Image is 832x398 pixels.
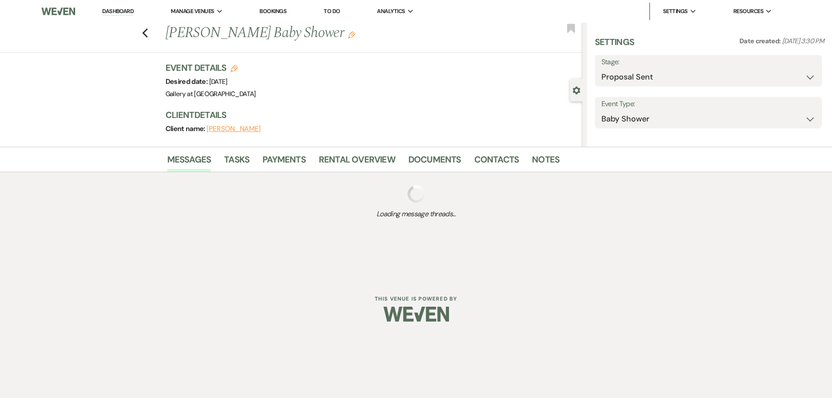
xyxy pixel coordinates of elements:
label: Event Type: [601,98,815,111]
span: Loading message threads... [167,209,665,219]
span: Gallery at [GEOGRAPHIC_DATA] [166,90,256,98]
a: Dashboard [102,7,134,16]
img: Weven Logo [41,2,75,21]
img: loading spinner [407,185,425,203]
span: Resources [733,7,763,16]
a: Payments [262,152,306,172]
span: Client name: [166,124,207,133]
a: Rental Overview [319,152,395,172]
span: [DATE] 3:30 PM [782,37,824,45]
span: [DATE] [209,77,228,86]
a: Notes [532,152,559,172]
span: Settings [663,7,688,16]
a: Contacts [474,152,519,172]
button: Close lead details [573,86,580,94]
a: Bookings [259,7,287,15]
h3: Event Details [166,62,256,74]
h3: Client Details [166,109,574,121]
span: Date created: [739,37,782,45]
h3: Settings [595,36,635,55]
span: Manage Venues [171,7,214,16]
a: To Do [324,7,340,15]
a: Documents [408,152,461,172]
img: Weven Logo [383,299,449,329]
button: [PERSON_NAME] [207,125,261,132]
a: Messages [167,152,211,172]
label: Stage: [601,56,815,69]
span: Desired date: [166,77,209,86]
a: Tasks [224,152,249,172]
span: Analytics [377,7,405,16]
button: Edit [348,31,355,38]
h1: [PERSON_NAME] Baby Shower [166,23,496,44]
